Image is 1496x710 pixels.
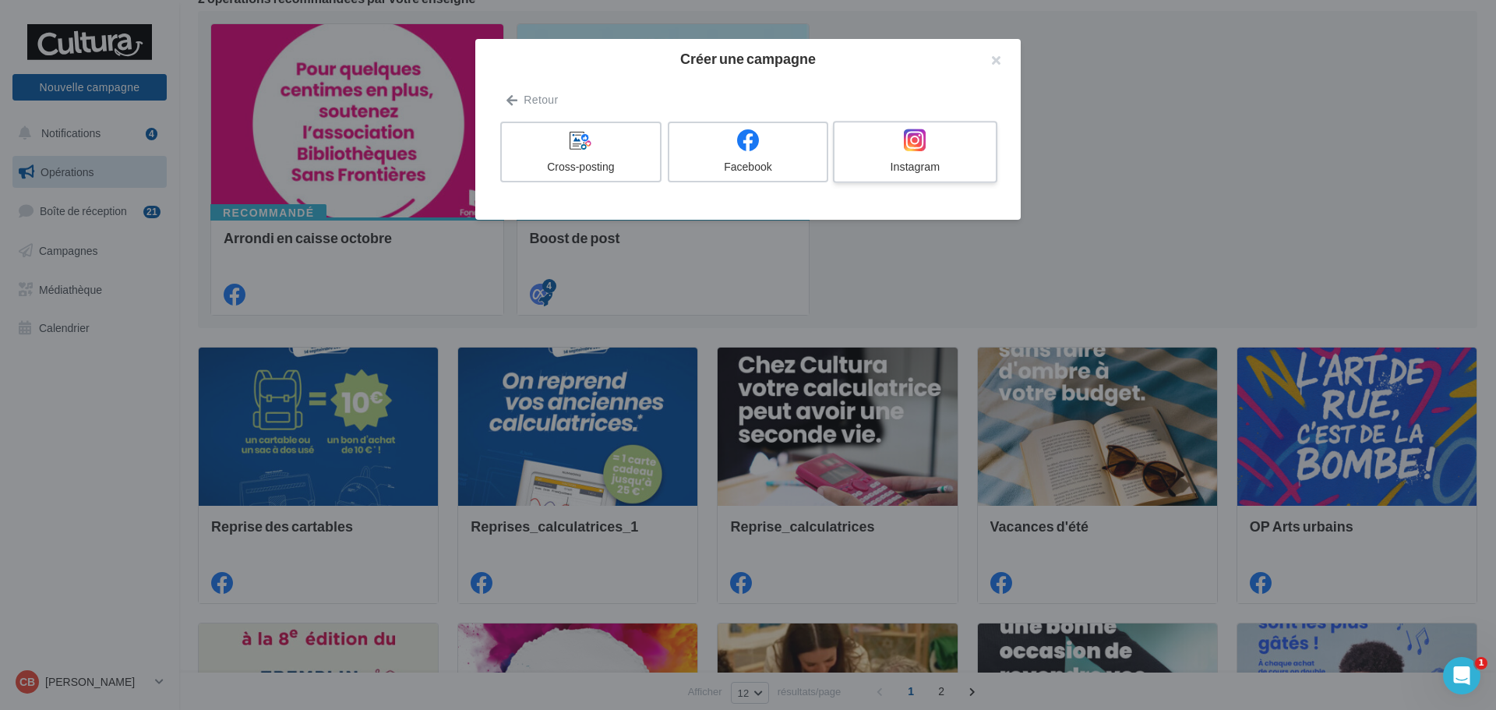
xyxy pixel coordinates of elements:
span: 1 [1475,657,1487,669]
div: Facebook [676,159,821,175]
iframe: Intercom live chat [1443,657,1480,694]
h2: Créer une campagne [500,51,996,65]
div: Instagram [841,159,989,175]
button: Retour [500,90,564,109]
div: Cross-posting [508,159,654,175]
